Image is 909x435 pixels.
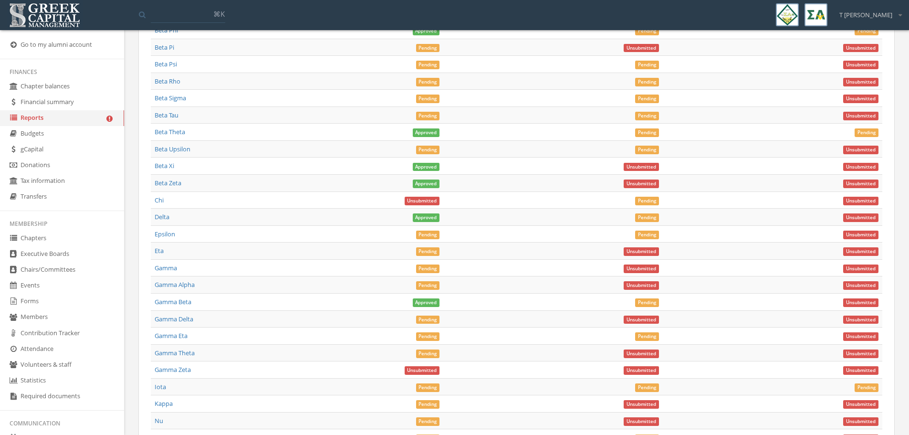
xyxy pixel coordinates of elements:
span: Unsubmitted [624,180,659,188]
span: Unsubmitted [843,417,878,426]
a: Pending [635,297,659,306]
a: Pending [416,382,440,391]
a: Unsubmitted [843,212,878,221]
a: Pending [416,145,440,153]
a: Pending [635,127,659,136]
span: Approved [413,27,440,35]
span: Pending [416,281,440,290]
a: Unsubmitted [843,315,878,323]
span: Pending [416,417,440,426]
span: Unsubmitted [843,231,878,239]
div: T [PERSON_NAME] [833,3,902,20]
a: Gamma Theta [155,349,195,357]
span: Unsubmitted [624,350,659,358]
a: Gamma [155,264,177,272]
span: Unsubmitted [624,44,659,53]
a: Approved [413,127,440,136]
a: Unsubmitted [843,280,878,289]
a: Unsubmitted [843,230,878,238]
a: Unsubmitted [843,161,878,170]
a: Pending [635,26,659,34]
a: Unsubmitted [624,280,659,289]
a: Beta Xi [155,161,174,170]
a: Unsubmitted [843,365,878,374]
span: Pending [416,247,440,256]
span: Pending [416,383,440,392]
a: Pending [635,94,659,102]
span: Pending [416,44,440,53]
a: Pending [855,127,878,136]
a: Pending [416,264,440,272]
span: Unsubmitted [843,213,878,222]
span: Unsubmitted [624,247,659,256]
span: Unsubmitted [843,180,878,188]
span: Unsubmitted [843,366,878,375]
span: Unsubmitted [843,163,878,171]
span: Unsubmitted [624,417,659,426]
span: Unsubmitted [624,163,659,171]
span: Unsubmitted [843,78,878,86]
a: Unsubmitted [624,399,659,408]
a: Epsilon [155,230,175,238]
span: Unsubmitted [843,44,878,53]
span: Pending [635,78,659,86]
a: Pending [416,94,440,102]
span: Unsubmitted [843,197,878,205]
a: Unsubmitted [405,196,440,204]
span: Unsubmitted [843,350,878,358]
span: Pending [855,383,878,392]
a: Pending [416,349,440,357]
a: Approved [413,161,440,170]
a: Unsubmitted [843,416,878,425]
span: Unsubmitted [843,247,878,256]
span: Pending [635,112,659,120]
a: Unsubmitted [405,365,440,374]
a: Beta Rho [155,77,180,85]
a: Gamma Alpha [155,280,195,289]
a: Eta [155,246,164,255]
span: Unsubmitted [624,400,659,409]
a: Pending [635,331,659,340]
span: T [PERSON_NAME] [839,11,892,20]
span: Pending [416,146,440,154]
a: Unsubmitted [843,297,878,306]
span: Approved [413,213,440,222]
a: Pending [635,145,659,153]
span: Unsubmitted [843,281,878,290]
span: Pending [416,332,440,341]
a: Iota [155,382,166,391]
span: Approved [413,128,440,137]
span: Pending [635,332,659,341]
span: Unsubmitted [405,366,440,375]
a: Unsubmitted [624,264,659,272]
span: Unsubmitted [843,316,878,324]
span: Unsubmitted [624,366,659,375]
span: Pending [635,298,659,307]
span: Pending [416,95,440,103]
a: Unsubmitted [843,399,878,408]
span: Pending [416,350,440,358]
a: Pending [855,382,878,391]
a: Approved [413,297,440,306]
a: Unsubmitted [843,60,878,68]
a: Unsubmitted [624,246,659,255]
span: Pending [635,146,659,154]
a: Pending [416,77,440,85]
a: Unsubmitted [624,161,659,170]
span: Unsubmitted [624,281,659,290]
span: Pending [416,316,440,324]
a: Beta Sigma [155,94,186,102]
span: Unsubmitted [843,146,878,154]
span: Pending [855,27,878,35]
a: Kappa [155,399,173,408]
a: Unsubmitted [843,145,878,153]
a: Unsubmitted [624,315,659,323]
a: Pending [416,43,440,52]
a: Pending [635,230,659,238]
a: Approved [413,179,440,187]
a: Beta Zeta [155,179,181,187]
span: Unsubmitted [624,265,659,273]
span: Pending [635,197,659,205]
a: Pending [635,77,659,85]
span: Approved [413,180,440,188]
